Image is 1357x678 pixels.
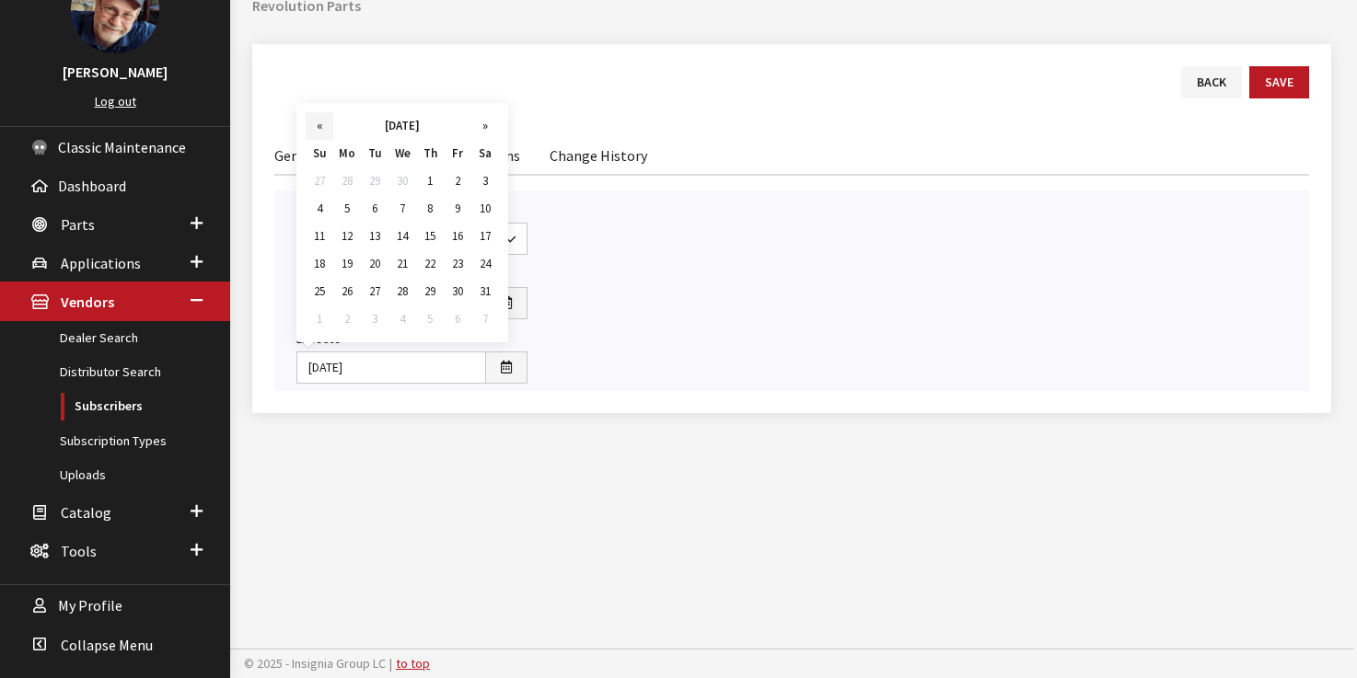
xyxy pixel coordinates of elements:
[58,138,186,156] span: Classic Maintenance
[333,223,361,250] td: 12
[333,250,361,278] td: 19
[361,140,389,167] th: Tu
[306,305,333,333] td: 1
[306,223,333,250] td: 11
[244,655,386,672] span: © 2025 - Insignia Group LC
[389,305,416,333] td: 4
[333,305,361,333] td: 2
[306,167,333,195] td: 27
[333,167,361,195] td: 28
[296,351,486,384] input: mm/dd/yyyy
[1249,66,1309,98] button: Save
[471,140,499,167] th: Sa
[306,250,333,278] td: 18
[274,135,324,174] a: General
[444,278,471,305] td: 30
[61,215,95,234] span: Parts
[444,195,471,223] td: 9
[444,223,471,250] td: 16
[58,597,122,615] span: My Profile
[471,167,499,195] td: 3
[306,278,333,305] td: 25
[306,195,333,223] td: 4
[471,223,499,250] td: 17
[61,542,97,560] span: Tools
[361,278,389,305] td: 27
[471,250,499,278] td: 24
[361,223,389,250] td: 13
[361,167,389,195] td: 29
[95,93,136,109] a: Log out
[389,223,416,250] td: 14
[333,278,361,305] td: 26
[389,250,416,278] td: 21
[396,655,430,672] a: to top
[416,250,444,278] td: 22
[389,140,416,167] th: We
[361,305,389,333] td: 3
[61,503,111,522] span: Catalog
[389,655,392,672] span: |
[18,61,212,83] h3: [PERSON_NAME]
[361,195,389,223] td: 6
[61,254,141,272] span: Applications
[333,195,361,223] td: 5
[1181,66,1242,98] a: Back
[416,223,444,250] td: 15
[471,195,499,223] td: 10
[471,278,499,305] td: 31
[416,140,444,167] th: Th
[306,140,333,167] th: Su
[333,140,361,167] th: Mo
[444,250,471,278] td: 23
[416,278,444,305] td: 29
[333,112,471,140] th: [DATE]
[471,112,499,140] th: »
[389,195,416,223] td: 7
[416,167,444,195] td: 1
[550,135,647,174] a: Change History
[485,351,528,384] button: Open date picker
[361,250,389,278] td: 20
[61,293,114,312] span: Vendors
[444,305,471,333] td: 6
[416,195,444,223] td: 8
[58,177,126,195] span: Dashboard
[416,305,444,333] td: 5
[389,278,416,305] td: 28
[444,140,471,167] th: Fr
[444,167,471,195] td: 2
[471,305,499,333] td: 7
[306,112,333,140] th: «
[61,636,153,654] span: Collapse Menu
[389,167,416,195] td: 30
